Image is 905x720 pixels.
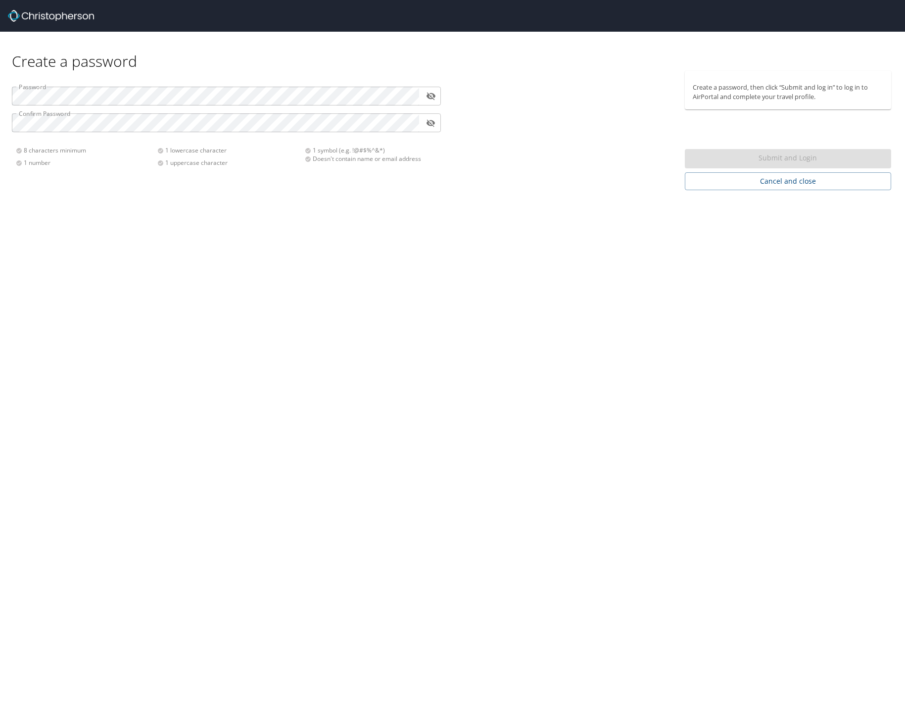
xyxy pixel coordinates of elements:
[157,158,299,167] div: 1 uppercase character
[423,115,438,131] button: toggle password visibility
[423,88,438,103] button: toggle password visibility
[16,146,157,154] div: 8 characters minimum
[693,83,883,102] p: Create a password, then click “Submit and log in” to log in to AirPortal and complete your travel...
[8,10,94,22] img: Christopherson_logo_rev.png
[305,146,434,154] div: 1 symbol (e.g. !@#$%^&*)
[685,172,891,191] button: Cancel and close
[157,146,299,154] div: 1 lowercase character
[12,32,893,71] div: Create a password
[693,175,883,188] span: Cancel and close
[16,158,157,167] div: 1 number
[305,154,434,163] div: Doesn't contain name or email address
